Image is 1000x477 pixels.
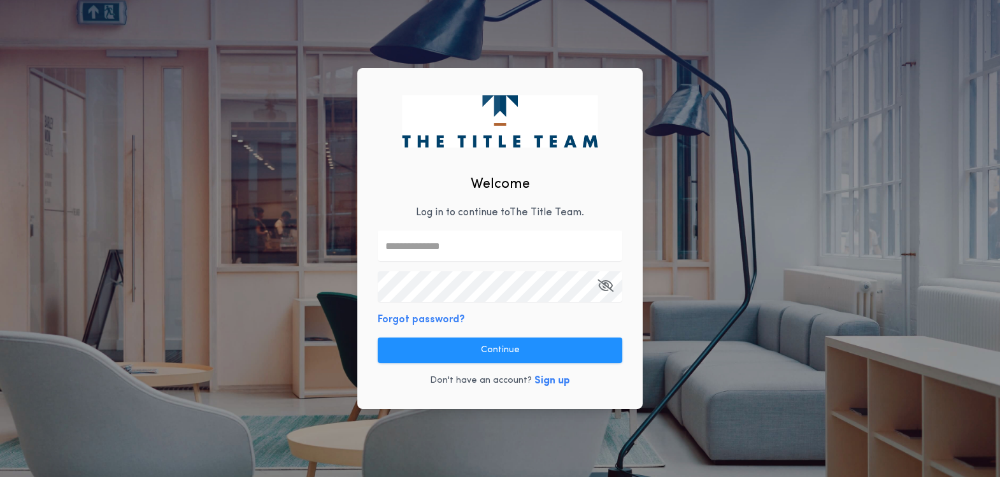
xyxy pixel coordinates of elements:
h2: Welcome [471,174,530,195]
button: Continue [378,338,622,363]
button: Forgot password? [378,312,465,327]
button: Sign up [534,373,570,388]
img: logo [402,95,597,147]
p: Don't have an account? [430,374,532,387]
p: Log in to continue to The Title Team . [416,205,584,220]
